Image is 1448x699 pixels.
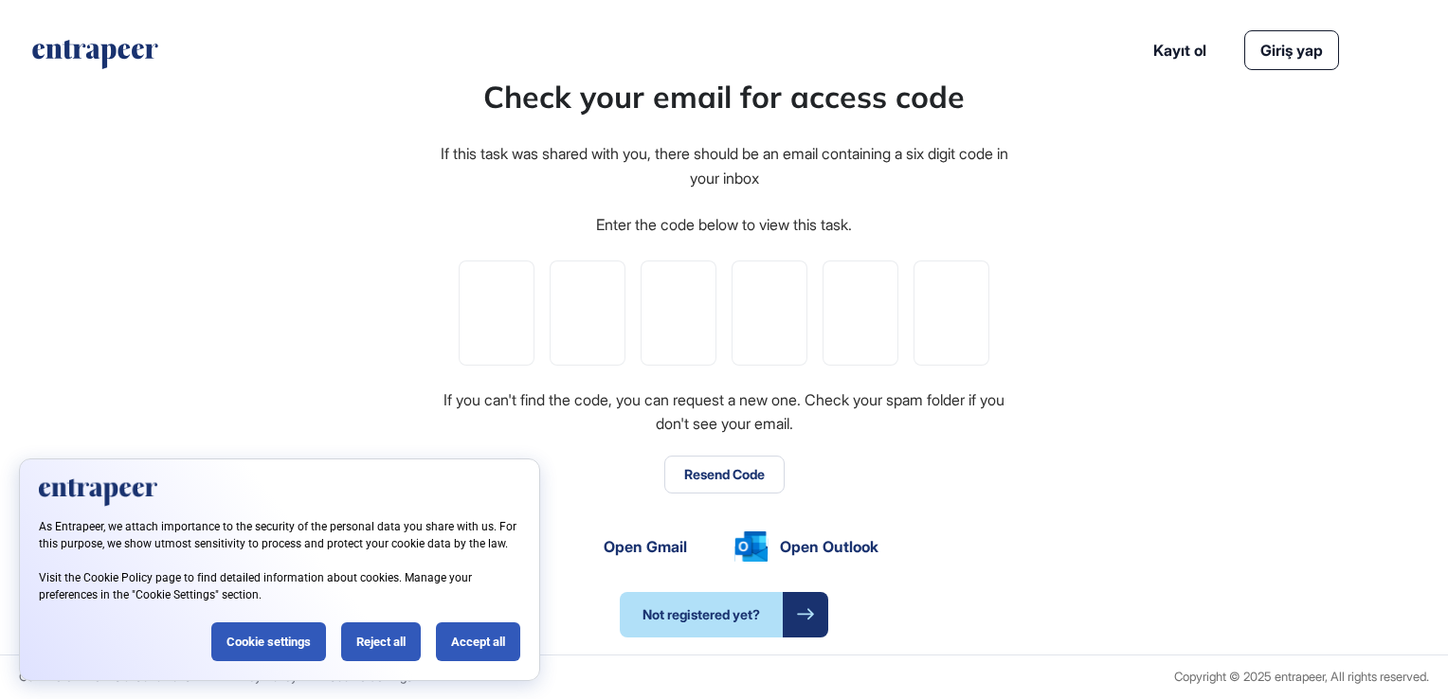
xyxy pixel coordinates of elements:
[604,535,687,558] span: Open Gmail
[30,40,160,76] a: entrapeer-logo
[620,592,783,637] span: Not registered yet?
[438,142,1010,190] div: If this task was shared with you, there should be an email containing a six digit code in your inbox
[620,592,828,637] a: Not registered yet?
[1153,39,1206,62] a: Kayıt ol
[438,388,1010,437] div: If you can't find the code, you can request a new one. Check your spam folder if you don't see yo...
[780,535,878,558] span: Open Outlook
[664,456,785,493] button: Resend Code
[734,531,878,562] a: Open Outlook
[19,670,190,684] a: Commercial Terms & Conditions
[596,213,852,238] div: Enter the code below to view this task.
[570,535,687,558] a: Open Gmail
[1174,670,1429,684] div: Copyright © 2025 entrapeer, All rights reserved.
[1244,30,1339,70] a: Giriş yap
